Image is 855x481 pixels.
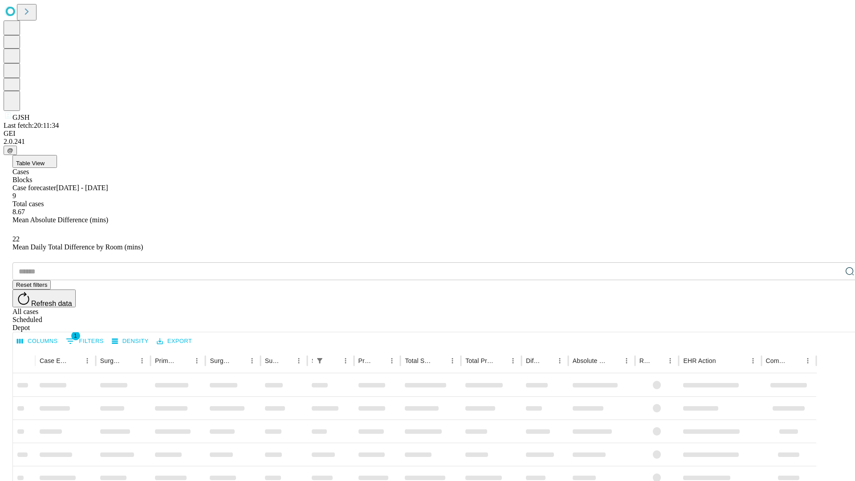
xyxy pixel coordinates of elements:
button: Menu [81,355,94,367]
button: Reset filters [12,280,51,289]
button: Menu [802,355,814,367]
button: Refresh data [12,289,76,307]
button: Sort [651,355,664,367]
span: GJSH [12,114,29,121]
button: Sort [280,355,293,367]
div: Predicted In Room Duration [358,357,373,364]
button: Menu [191,355,203,367]
button: Menu [293,355,305,367]
span: 8.67 [12,208,25,216]
button: Sort [541,355,554,367]
button: Menu [246,355,258,367]
button: Density [110,334,151,348]
span: Reset filters [16,281,47,288]
button: Menu [339,355,352,367]
div: Total Scheduled Duration [405,357,433,364]
button: Sort [233,355,246,367]
button: Menu [747,355,759,367]
div: Total Predicted Duration [465,357,493,364]
span: Refresh data [31,300,72,307]
div: Surgeon Name [100,357,122,364]
button: Sort [69,355,81,367]
button: Sort [434,355,446,367]
div: Surgery Name [210,357,232,364]
div: Scheduled In Room Duration [312,357,313,364]
span: 22 [12,235,20,243]
button: Sort [123,355,136,367]
button: Menu [620,355,633,367]
span: Case forecaster [12,184,56,192]
div: Resolved in EHR [639,357,651,364]
button: Menu [554,355,566,367]
div: GEI [4,130,851,138]
button: Menu [386,355,398,367]
div: 2.0.241 [4,138,851,146]
div: Comments [766,357,788,364]
button: Export [155,334,194,348]
button: Select columns [15,334,60,348]
div: Primary Service [155,357,177,364]
span: Table View [16,160,45,167]
div: Difference [526,357,540,364]
button: Menu [136,355,148,367]
button: Sort [373,355,386,367]
button: Sort [608,355,620,367]
span: Mean Daily Total Difference by Room (mins) [12,243,143,251]
span: Total cases [12,200,44,208]
button: Table View [12,155,57,168]
button: Sort [494,355,507,367]
div: Surgery Date [265,357,279,364]
span: Mean Absolute Difference (mins) [12,216,108,224]
button: @ [4,146,17,155]
button: Show filters [64,334,106,348]
div: EHR Action [683,357,716,364]
span: 9 [12,192,16,200]
button: Menu [507,355,519,367]
button: Sort [178,355,191,367]
div: Case Epic Id [40,357,68,364]
button: Show filters [313,355,326,367]
button: Sort [789,355,802,367]
div: Absolute Difference [573,357,607,364]
div: 1 active filter [313,355,326,367]
button: Menu [446,355,459,367]
button: Sort [327,355,339,367]
span: @ [7,147,13,154]
button: Menu [664,355,676,367]
button: Sort [717,355,729,367]
span: [DATE] - [DATE] [56,184,108,192]
span: 1 [71,331,80,340]
span: Last fetch: 20:11:34 [4,122,59,129]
